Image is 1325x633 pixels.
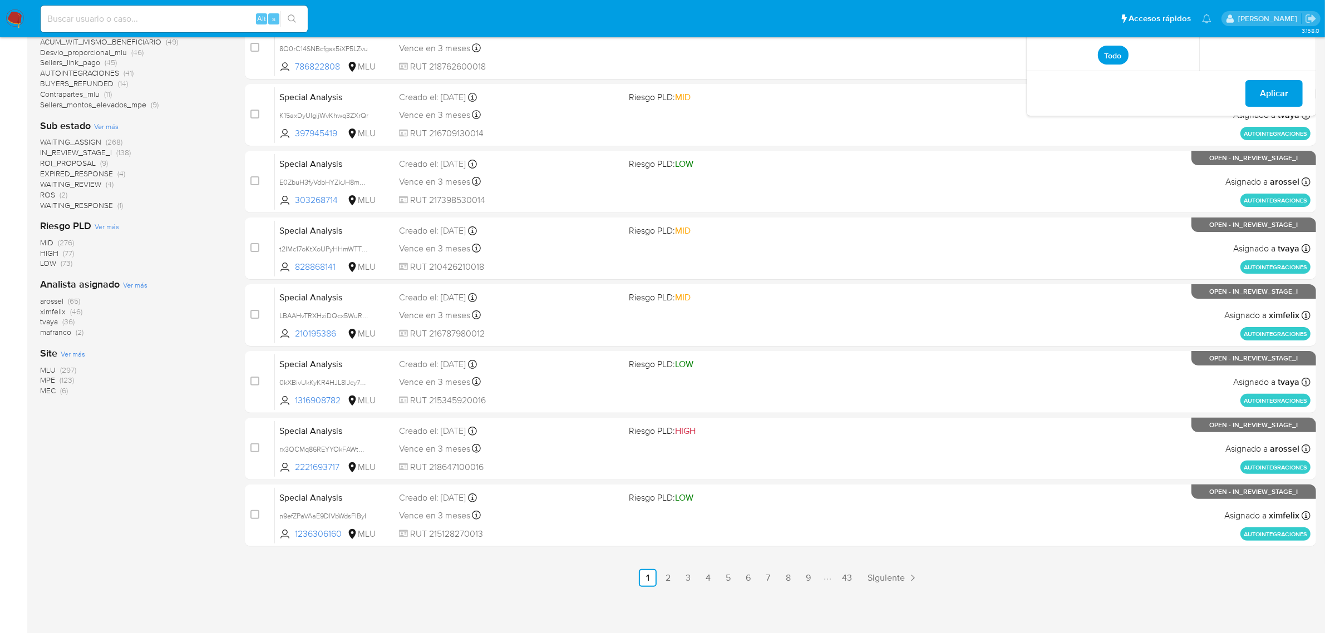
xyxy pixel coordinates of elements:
[1238,13,1301,24] p: agustin.duran@mercadolibre.com
[1129,13,1191,24] span: Accesos rápidos
[280,11,303,27] button: search-icon
[1302,26,1319,35] span: 3.158.0
[272,13,275,24] span: s
[1202,14,1211,23] a: Notificaciones
[41,12,308,26] input: Buscar usuario o caso...
[1305,13,1317,24] a: Salir
[257,13,266,24] span: Alt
